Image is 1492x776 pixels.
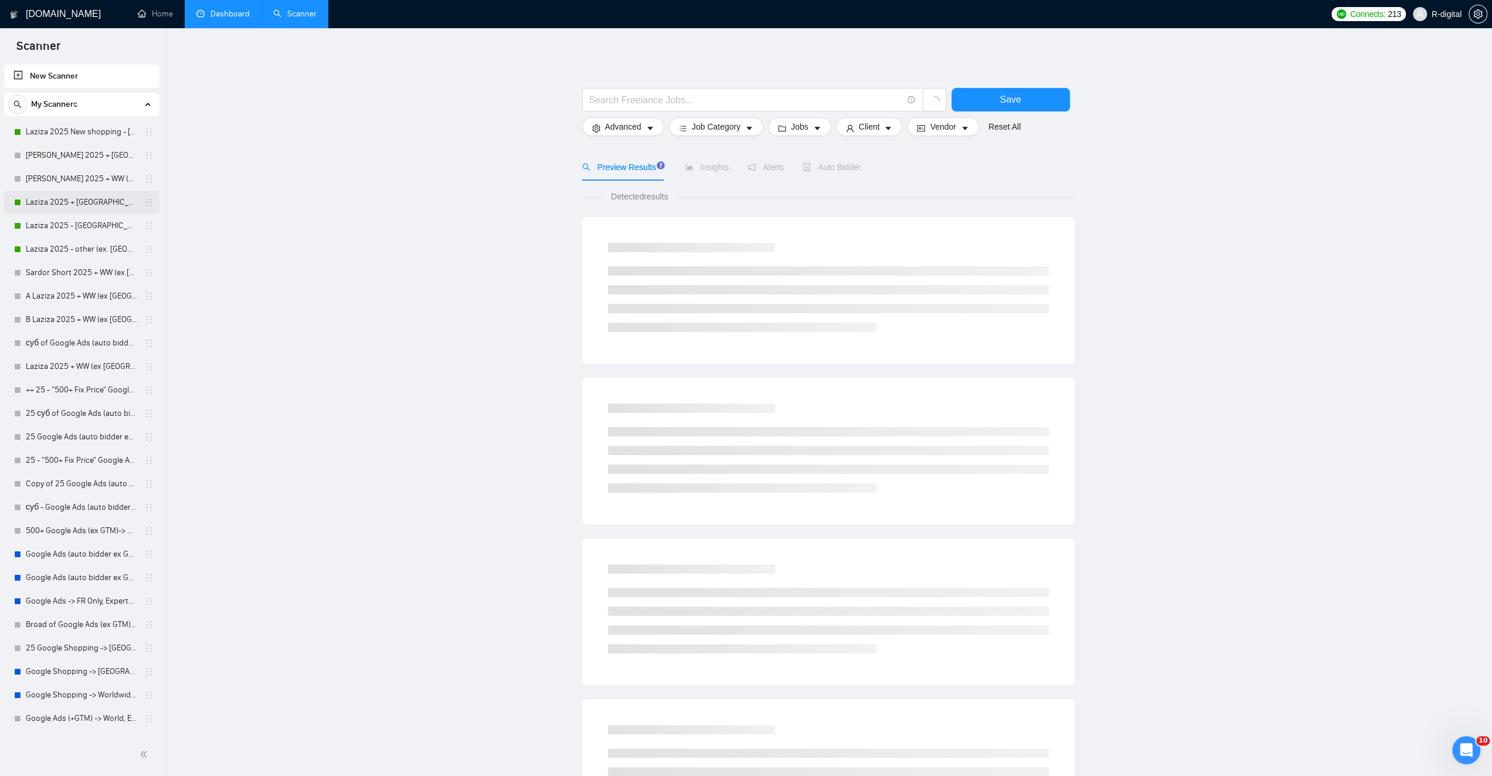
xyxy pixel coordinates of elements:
[603,190,676,203] span: Detected results
[1337,9,1346,19] img: upwork-logo.png
[26,566,137,589] a: Google Ads (auto bidder ex GTM)-> Worldwide, Expert&Intermediate, H - $25, F -$300, 4.5 stars
[582,162,667,172] span: Preview Results
[26,496,137,519] a: суб - Google Ads (auto bidder ex GTM)-> Worldwide, Expert&Intermediate, H - $25, F -$300, 4.5 stars
[26,261,137,284] a: Sardor Short 2025 + WW (ex [GEOGRAPHIC_DATA], [GEOGRAPHIC_DATA], [GEOGRAPHIC_DATA])
[592,124,600,133] span: setting
[803,162,861,172] span: Auto Bidder
[605,120,641,133] span: Advanced
[907,117,978,136] button: idcardVendorcaret-down
[144,432,154,442] span: holder
[917,124,925,133] span: idcard
[1388,8,1401,21] span: 213
[1469,9,1487,19] a: setting
[26,730,137,754] a: 25 Google Ads (+GTM) -> World, Expert&Intermediate, H - $25, F -$300, 4.5 stars
[144,174,154,184] span: holder
[26,543,137,566] a: Google Ads (auto bidder ex GTM) -> [GEOGRAPHIC_DATA], Expert&Intermediate, H - $25, F -$300, 4.5 ...
[22,45,173,56] p: Message from Mariia, sent 3w ago
[836,117,903,136] button: userClientcaret-down
[144,620,154,629] span: holder
[144,385,154,395] span: holder
[144,221,154,231] span: holder
[144,456,154,465] span: holder
[144,362,154,371] span: holder
[745,124,753,133] span: caret-down
[13,65,150,88] a: New Scanner
[685,162,729,172] span: Insights
[846,124,854,133] span: user
[8,95,27,114] button: search
[144,338,154,348] span: holder
[884,124,892,133] span: caret-down
[26,191,137,214] a: Laziza 2025 + [GEOGRAPHIC_DATA], [GEOGRAPHIC_DATA], [GEOGRAPHIC_DATA]
[26,167,137,191] a: [PERSON_NAME] 2025 + WW (ex [GEOGRAPHIC_DATA], [GEOGRAPHIC_DATA], [GEOGRAPHIC_DATA])
[26,449,137,472] a: 25 - "500+ Fix Price" Google Ads (auto bidder ex GTM) -> WW
[144,526,154,536] span: holder
[26,308,137,331] a: B Laziza 2025 + WW (ex [GEOGRAPHIC_DATA], [GEOGRAPHIC_DATA], [GEOGRAPHIC_DATA])
[26,472,137,496] a: Copy of 25 Google Ads (auto bidder ex GTM) -> [GEOGRAPHIC_DATA], Expert&Intermediate, H - $25, F ...
[929,96,940,107] span: loading
[26,425,137,449] a: 25 Google Ads (auto bidder ex GTM) -> [GEOGRAPHIC_DATA], Expert&Intermediate, H - $25, F -$300, 4...
[26,707,137,730] a: Google Ads (+GTM) -> World, Expert&Intermediate, H - $25, F -$300, 4.5 stars
[144,714,154,723] span: holder
[144,503,154,512] span: holder
[26,613,137,636] a: Broad of Google Ads (ex GTM)-> WW, Expert&Intermediate, H - $25, F -$350, 4.5 stars
[961,124,969,133] span: caret-down
[951,88,1070,111] button: Save
[144,667,154,676] span: holder
[144,315,154,324] span: holder
[679,124,687,133] span: bars
[988,120,1021,133] a: Reset All
[646,124,654,133] span: caret-down
[859,120,880,133] span: Client
[26,331,137,355] a: суб of Google Ads (auto bidder ex GTM) -> [GEOGRAPHIC_DATA], Expert&Intermediate, H - $25, F -$30...
[26,519,137,543] a: 500+ Google Ads (ex GTM)-> Worldwide, Expert&Intermediate, H - $25, F -$300, 4.5 stars
[10,5,18,24] img: logo
[685,163,694,171] span: area-chart
[26,636,137,660] a: 25 Google Shopping -> [GEOGRAPHIC_DATA], [GEOGRAPHIC_DATA], [GEOGRAPHIC_DATA], [GEOGRAPHIC_DATA],...
[144,245,154,254] span: holder
[1452,736,1480,764] iframe: Intercom live chat
[791,120,808,133] span: Jobs
[144,409,154,418] span: holder
[26,402,137,425] a: 25 суб of Google Ads (auto bidder ex GTM) -> [GEOGRAPHIC_DATA], Expert&Intermediate, H - $25, F -...
[930,120,956,133] span: Vendor
[26,120,137,144] a: Laziza 2025 New shopping - [GEOGRAPHIC_DATA], [GEOGRAPHIC_DATA], [GEOGRAPHIC_DATA], [GEOGRAPHIC_D...
[26,214,137,238] a: Laziza 2025 - [GEOGRAPHIC_DATA]
[1350,8,1385,21] span: Connects:
[26,660,137,683] a: Google Shopping -> [GEOGRAPHIC_DATA], [GEOGRAPHIC_DATA], [GEOGRAPHIC_DATA], [GEOGRAPHIC_DATA], [G...
[747,162,784,172] span: Alerts
[813,124,821,133] span: caret-down
[144,550,154,559] span: holder
[768,117,831,136] button: folderJobscaret-down
[144,151,154,160] span: holder
[144,690,154,700] span: holder
[144,643,154,653] span: holder
[144,127,154,137] span: holder
[26,355,137,378] a: Laziza 2025 + WW (ex [GEOGRAPHIC_DATA], [GEOGRAPHIC_DATA], [GEOGRAPHIC_DATA])
[26,683,137,707] a: Google Shopping -> Worldwide, Expert&Intermediate, H - $25, F -$300, 4.5 stars
[692,120,740,133] span: Job Category
[669,117,763,136] button: barsJob Categorycaret-down
[144,292,154,301] span: holder
[26,284,137,308] a: A Laziza 2025 + WW (ex [GEOGRAPHIC_DATA], [GEOGRAPHIC_DATA], [GEOGRAPHIC_DATA])
[26,238,137,261] a: Laziza 2025 - other (ex. [GEOGRAPHIC_DATA], [GEOGRAPHIC_DATA], [GEOGRAPHIC_DATA], [GEOGRAPHIC_DATA])
[1000,92,1021,107] span: Save
[26,378,137,402] a: ++ 25 - "500+ Fix Price" Google Ads (auto bidder ex GTM) -> WW
[140,748,151,760] span: double-left
[1469,5,1487,23] button: setting
[26,589,137,613] a: Google Ads -> FR Only, Expert&Intermediate, H - $25, F -$300, 4.5 stars
[778,124,786,133] span: folder
[582,117,664,136] button: settingAdvancedcaret-down
[803,163,811,171] span: robot
[656,161,667,170] div: Tooltip anchor
[747,163,756,171] span: notification
[1476,736,1490,745] span: 10
[4,65,159,88] li: New Scanner
[144,597,154,606] span: holder
[908,96,915,104] span: info-circle
[7,38,70,62] span: Scanner
[1416,10,1424,18] span: user
[26,144,137,167] a: [PERSON_NAME] 2025 + [GEOGRAPHIC_DATA], [GEOGRAPHIC_DATA], [GEOGRAPHIC_DATA]
[138,9,173,19] a: homeHome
